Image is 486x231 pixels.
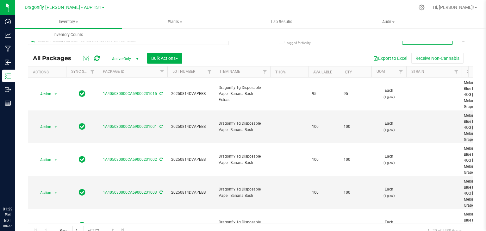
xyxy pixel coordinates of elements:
[45,32,92,38] span: Inventory Counts
[375,153,402,165] span: Each
[171,222,211,228] span: 20250814DVAPEBB
[171,91,211,97] span: 20250814DVAPEBB
[377,69,385,74] a: UOM
[451,66,462,77] a: Filter
[34,90,52,98] span: Action
[5,46,11,52] inline-svg: Manufacturing
[396,66,406,77] a: Filter
[5,18,11,25] inline-svg: Dashboard
[15,28,122,41] a: Inventory Counts
[171,190,211,196] span: 20250814DVAPEBB
[6,180,25,199] iframe: Resource center
[25,5,101,10] span: Dragonfly [PERSON_NAME] - AUP 131
[275,70,286,74] a: THC%
[103,69,124,74] a: Package ID
[33,70,64,74] div: Actions
[263,19,301,25] span: Lab Results
[15,19,122,25] span: Inventory
[220,69,240,74] a: Item Name
[219,186,266,198] span: Dragonfly 1g Disposable Vape | Banana Bash
[171,157,211,163] span: 20250814DVAPEBB
[79,188,85,197] span: In Sync
[52,221,60,230] span: select
[5,86,11,93] inline-svg: Outbound
[335,15,442,28] a: Audit
[151,56,178,61] span: Bulk Actions
[418,4,426,10] div: Manage settings
[5,100,11,106] inline-svg: Reports
[375,127,402,133] p: (1 g ea.)
[52,188,60,197] span: select
[79,155,85,164] span: In Sync
[147,53,182,64] button: Bulk Actions
[344,124,368,130] span: 100
[87,66,98,77] a: Filter
[5,73,11,79] inline-svg: Inventory
[375,88,402,100] span: Each
[375,121,402,133] span: Each
[228,15,335,28] a: Lab Results
[312,91,336,97] span: 95
[375,94,402,100] p: (1 g ea.)
[71,69,96,74] a: Sync Status
[312,222,336,228] span: 100
[344,157,368,163] span: 100
[79,221,85,230] span: In Sync
[34,155,52,164] span: Action
[219,121,266,133] span: Dragonfly 1g Disposable Vape | Banana Bash
[79,122,85,131] span: In Sync
[122,15,228,28] a: Plants
[375,193,402,199] p: (1 g ea.)
[219,153,266,165] span: Dragonfly 1g Disposable Vape | Banana Bash
[33,55,78,62] span: All Packages
[103,157,157,162] a: 1A405030000CA59000231002
[313,70,332,74] a: Available
[52,122,60,131] span: select
[122,19,228,25] span: Plants
[3,206,12,223] p: 01:29 PM EDT
[159,124,163,129] span: Sync from Compliance System
[79,89,85,98] span: In Sync
[34,221,52,230] span: Action
[411,53,464,64] button: Receive Non-Cannabis
[345,70,352,74] a: Qty
[103,124,157,129] a: 1A405030000CA59000231001
[260,66,270,77] a: Filter
[3,223,12,228] p: 08/27
[204,66,215,77] a: Filter
[312,190,336,196] span: 100
[103,91,157,96] a: 1A405030000CA59000231015
[103,190,157,195] a: 1A405030000CA59000231003
[34,122,52,131] span: Action
[335,19,441,25] span: Audit
[19,179,26,187] iframe: Resource center unread badge
[159,157,163,162] span: Sync from Compliance System
[157,66,167,77] a: Filter
[159,190,163,195] span: Sync from Compliance System
[219,85,266,103] span: Dragonfly 1g Disposable Vape | Banana Bash - Extras
[312,124,336,130] span: 100
[52,90,60,98] span: select
[433,5,474,10] span: Hi, [PERSON_NAME]!
[375,160,402,166] p: (1 g ea.)
[159,91,163,96] span: Sync from Compliance System
[5,32,11,38] inline-svg: Analytics
[15,15,122,28] a: Inventory
[312,157,336,163] span: 100
[52,155,60,164] span: select
[344,91,368,97] span: 95
[171,124,211,130] span: 20250814DVAPEBB
[375,186,402,198] span: Each
[172,69,195,74] a: Lot Number
[344,222,368,228] span: 100
[34,188,52,197] span: Action
[344,190,368,196] span: 100
[411,69,424,74] a: Strain
[369,53,411,64] button: Export to Excel
[5,59,11,66] inline-svg: Inbound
